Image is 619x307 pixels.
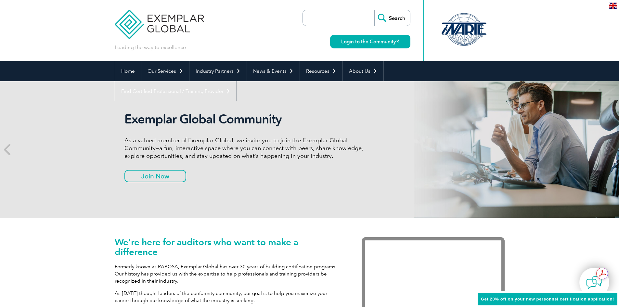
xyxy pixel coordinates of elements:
span: Get 20% off on your new personnel certification application! [481,297,614,301]
a: About Us [343,61,383,81]
a: Home [115,61,141,81]
p: Leading the way to excellence [115,44,186,51]
a: Resources [300,61,342,81]
a: Login to the Community [330,35,410,48]
p: As a valued member of Exemplar Global, we invite you to join the Exemplar Global Community—a fun,... [124,136,368,160]
input: Search [374,10,410,26]
h2: Exemplar Global Community [124,112,368,127]
img: en [609,3,617,9]
a: Our Services [141,61,189,81]
a: Find Certified Professional / Training Provider [115,81,237,101]
a: Join Now [124,170,186,182]
img: open_square.png [396,40,399,43]
img: contact-chat.png [586,275,602,291]
a: Industry Partners [189,61,247,81]
p: Formerly known as RABQSA, Exemplar Global has over 30 years of building certification programs. O... [115,263,342,285]
p: As [DATE] thought leaders of the conformity community, our goal is to help you maximize your care... [115,290,342,304]
a: News & Events [247,61,300,81]
h1: We’re here for auditors who want to make a difference [115,237,342,257]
